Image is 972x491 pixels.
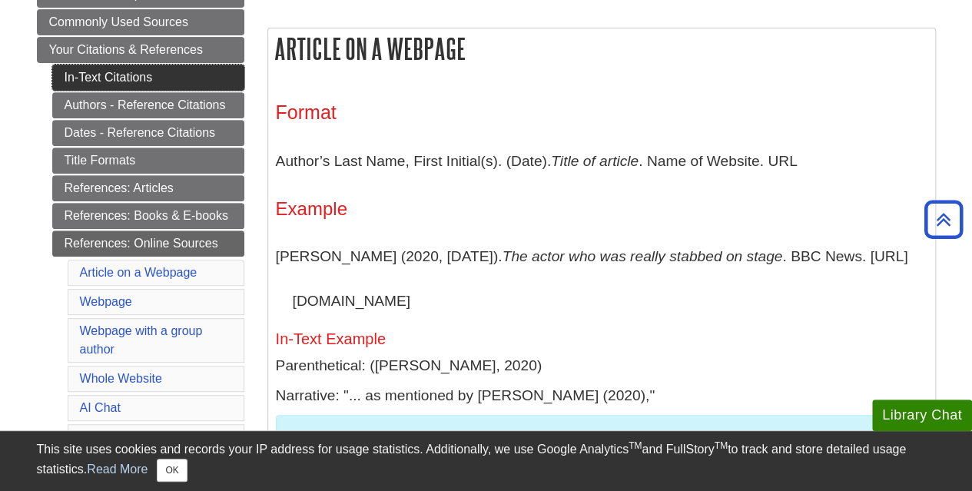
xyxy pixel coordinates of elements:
h2: Article on a Webpage [268,28,935,69]
a: References: Online Sources [52,231,244,257]
a: Article on a Webpage [80,266,197,279]
a: Whole Website [80,372,162,385]
a: References: Articles [52,175,244,201]
h3: Format [276,101,927,124]
a: Dates - Reference Citations [52,120,244,146]
i: The actor who was really stabbed on stage [503,248,783,264]
a: Commonly Used Sources [37,9,244,35]
p: Common examples are BBC News, Bloomberg, CNN, HuffPost, MSNBC, Reuters, Salon, and Vox. [288,427,915,472]
sup: TM [715,440,728,451]
a: References: Books & E-books [52,203,244,229]
sup: TM [629,440,642,451]
a: Webpage [80,295,132,308]
div: This site uses cookies and records your IP address for usage statistics. Additionally, we use Goo... [37,440,936,482]
a: Webpage with a group author [80,324,203,356]
span: Commonly Used Sources [49,15,188,28]
a: In-Text Citations [52,65,244,91]
button: Library Chat [872,400,972,431]
a: Back to Top [919,209,968,230]
h5: In-Text Example [276,330,927,347]
a: Authors - Reference Citations [52,92,244,118]
p: [PERSON_NAME] (2020, [DATE]). . BBC News. [URL][DOMAIN_NAME] [276,234,927,323]
a: Read More [87,463,148,476]
a: Title Formats [52,148,244,174]
a: AI Chat [80,401,121,414]
span: Your Citations & References [49,43,203,56]
h4: Example [276,199,927,219]
p: Narrative: "... as mentioned by [PERSON_NAME] (2020)," [276,385,927,407]
p: Parenthetical: ([PERSON_NAME], 2020) [276,355,927,377]
i: Title of article [551,153,639,169]
button: Close [157,459,187,482]
a: Your Citations & References [37,37,244,63]
p: Author’s Last Name, First Initial(s). (Date). . Name of Website. URL [276,139,927,184]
